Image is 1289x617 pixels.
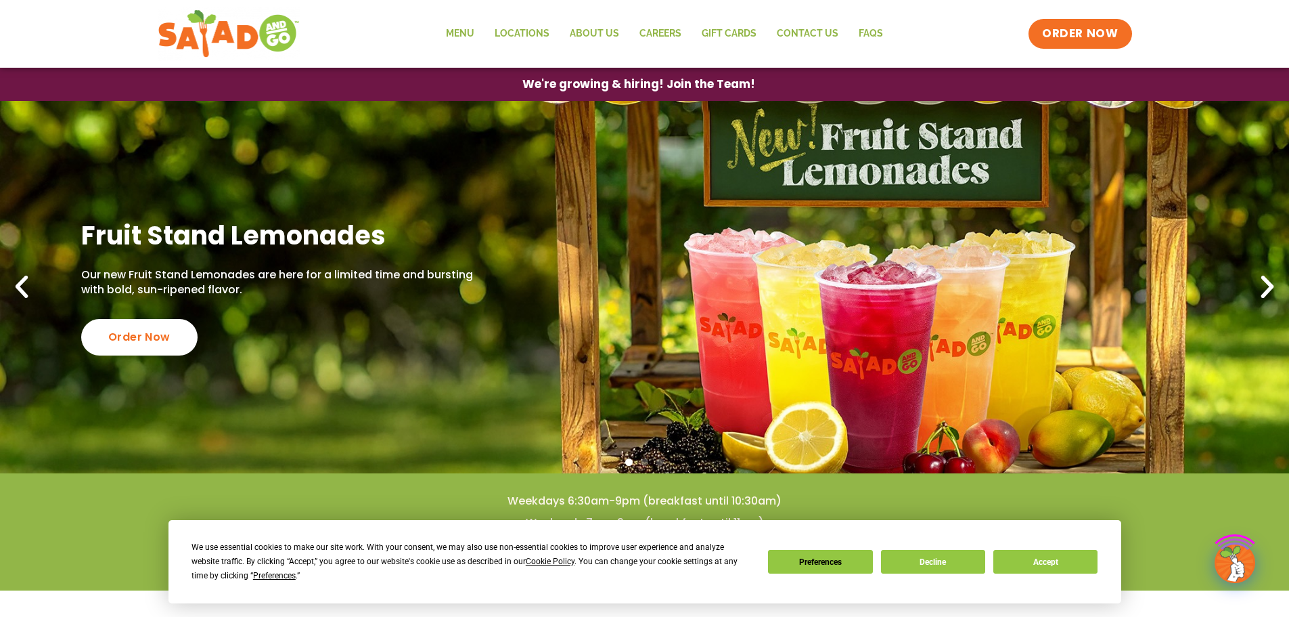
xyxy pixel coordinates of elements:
[253,571,296,580] span: Preferences
[849,18,893,49] a: FAQs
[436,18,893,49] nav: Menu
[27,494,1262,509] h4: Weekdays 6:30am-9pm (breakfast until 10:30am)
[502,68,775,100] a: We're growing & hiring! Join the Team!
[158,7,300,61] img: new-SAG-logo-768×292
[7,272,37,302] div: Previous slide
[1252,272,1282,302] div: Next slide
[993,550,1098,574] button: Accept
[625,459,633,466] span: Go to slide 1
[881,550,985,574] button: Decline
[1042,26,1118,42] span: ORDER NOW
[656,459,664,466] span: Go to slide 3
[526,557,574,566] span: Cookie Policy
[27,515,1262,530] h4: Weekends 7am-9pm (breakfast until 11am)
[522,79,755,90] span: We're growing & hiring! Join the Team!
[168,520,1121,603] div: Cookie Consent Prompt
[81,268,480,298] p: Our new Fruit Stand Lemonades are here for a limited time and bursting with bold, sun-ripened fla...
[191,540,752,583] div: We use essential cookies to make our site work. With your consent, we may also use non-essential ...
[768,550,872,574] button: Preferences
[1028,19,1131,49] a: ORDER NOW
[692,18,767,49] a: GIFT CARDS
[629,18,692,49] a: Careers
[81,219,480,252] h2: Fruit Stand Lemonades
[560,18,629,49] a: About Us
[436,18,484,49] a: Menu
[767,18,849,49] a: Contact Us
[484,18,560,49] a: Locations
[81,319,198,356] div: Order Now
[641,459,648,466] span: Go to slide 2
